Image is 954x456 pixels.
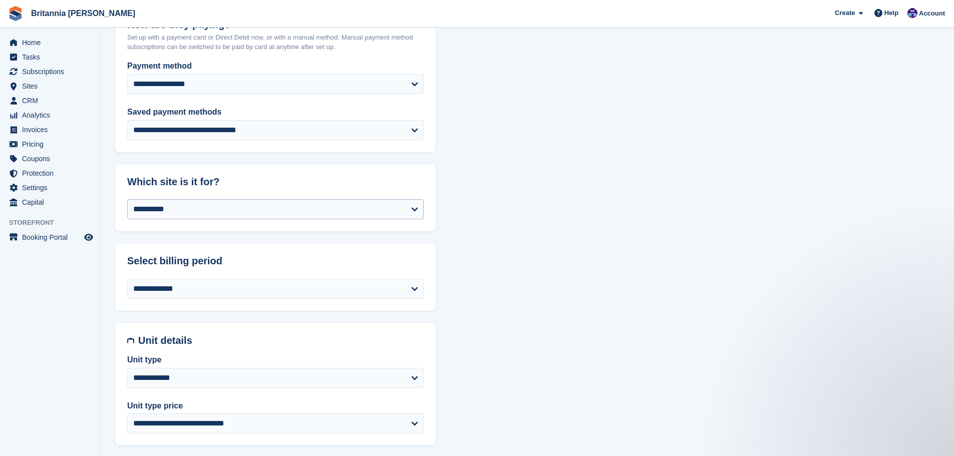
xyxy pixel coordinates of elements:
label: Saved payment methods [127,106,424,118]
span: Capital [22,195,82,209]
a: menu [5,36,95,50]
a: menu [5,152,95,166]
a: menu [5,108,95,122]
span: Protection [22,166,82,180]
img: Becca Clark [907,8,917,18]
a: menu [5,50,95,64]
span: CRM [22,94,82,108]
span: Storefront [9,218,100,228]
label: Unit type price [127,400,424,412]
span: Settings [22,181,82,195]
label: Unit type [127,354,424,366]
span: Invoices [22,123,82,137]
h2: Unit details [138,335,424,346]
a: menu [5,79,95,93]
span: Account [919,9,945,19]
span: Coupons [22,152,82,166]
p: Set up with a payment card or Direct Debit now, or with a manual method. Manual payment method su... [127,33,424,52]
a: Preview store [83,231,95,243]
a: menu [5,137,95,151]
span: Tasks [22,50,82,64]
img: unit-details-icon-595b0c5c156355b767ba7b61e002efae458ec76ed5ec05730b8e856ff9ea34a9.svg [127,335,134,346]
span: Home [22,36,82,50]
span: Booking Portal [22,230,82,244]
a: menu [5,195,95,209]
a: Britannia [PERSON_NAME] [27,5,139,22]
a: menu [5,65,95,79]
span: Analytics [22,108,82,122]
h2: Select billing period [127,255,424,267]
a: menu [5,123,95,137]
label: Payment method [127,60,424,72]
a: menu [5,94,95,108]
img: stora-icon-8386f47178a22dfd0bd8f6a31ec36ba5ce8667c1dd55bd0f319d3a0aa187defe.svg [8,6,23,21]
span: Pricing [22,137,82,151]
span: Subscriptions [22,65,82,79]
span: Create [835,8,855,18]
a: menu [5,166,95,180]
h2: Which site is it for? [127,176,424,188]
span: Help [884,8,898,18]
a: menu [5,230,95,244]
a: menu [5,181,95,195]
span: Sites [22,79,82,93]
